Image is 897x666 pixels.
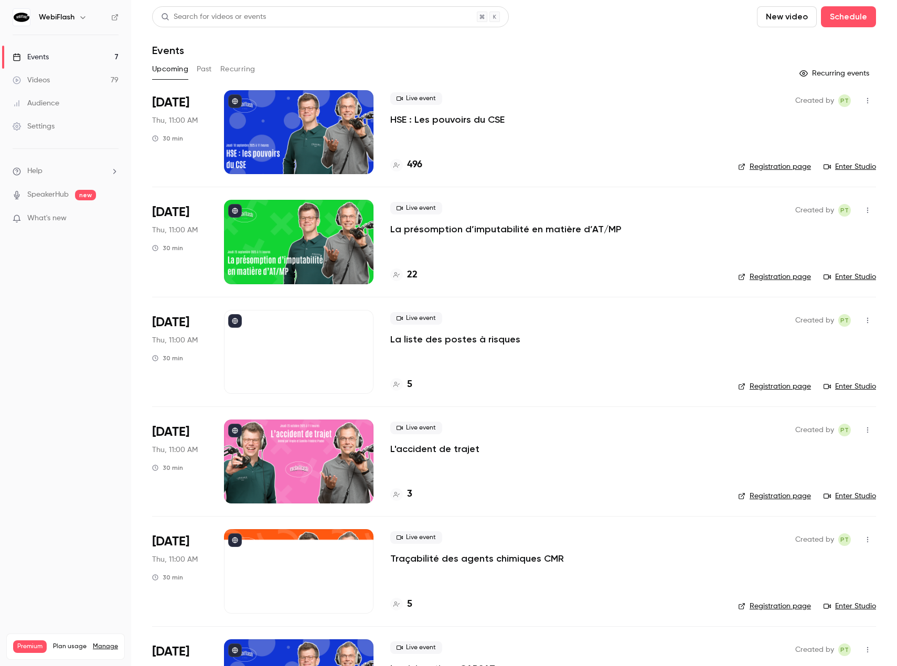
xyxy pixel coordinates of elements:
a: Registration page [738,272,811,282]
a: Traçabilité des agents chimiques CMR [390,552,564,565]
div: Videos [13,75,50,85]
button: Recurring events [795,65,876,82]
span: [DATE] [152,533,189,550]
a: Registration page [738,601,811,611]
span: Created by [795,204,834,217]
div: Sep 18 Thu, 11:00 AM (Europe/Paris) [152,90,207,174]
div: 30 min [152,464,183,472]
span: Live event [390,312,442,325]
div: Sep 25 Thu, 11:00 AM (Europe/Paris) [152,200,207,284]
a: Manage [93,642,118,651]
a: 5 [390,378,412,392]
li: help-dropdown-opener [13,166,119,177]
a: Enter Studio [824,381,876,392]
div: Events [13,52,49,62]
a: L'accident de trajet [390,443,479,455]
span: PT [840,424,849,436]
a: 5 [390,597,412,611]
span: Pauline TERRIEN [838,533,851,546]
h4: 5 [407,378,412,392]
div: Audience [13,98,59,109]
a: Enter Studio [824,601,876,611]
a: La présomption d’imputabilité en matière d’AT/MP [390,223,621,235]
h4: 5 [407,597,412,611]
div: Settings [13,121,55,132]
span: Pauline TERRIEN [838,314,851,327]
div: 30 min [152,244,183,252]
span: PT [840,204,849,217]
div: Search for videos or events [161,12,266,23]
div: 30 min [152,134,183,143]
span: Live event [390,531,442,544]
img: WebiFlash [13,9,30,26]
div: Oct 30 Thu, 11:00 AM (Europe/Paris) [152,529,207,613]
span: Created by [795,424,834,436]
span: Premium [13,640,47,653]
span: Pauline TERRIEN [838,204,851,217]
a: Enter Studio [824,272,876,282]
h1: Events [152,44,184,57]
button: New video [757,6,817,27]
span: Created by [795,314,834,327]
span: Created by [795,533,834,546]
button: Upcoming [152,61,188,78]
span: What's new [27,213,67,224]
div: Oct 23 Thu, 11:00 AM (Europe/Paris) [152,420,207,503]
a: Enter Studio [824,162,876,172]
span: Thu, 11:00 AM [152,445,198,455]
button: Recurring [220,61,255,78]
a: 3 [390,487,412,501]
a: Registration page [738,381,811,392]
span: Live event [390,202,442,214]
span: Pauline TERRIEN [838,643,851,656]
span: Plan usage [53,642,87,651]
a: SpeakerHub [27,189,69,200]
span: [DATE] [152,204,189,221]
h6: WebiFlash [39,12,74,23]
a: Registration page [738,162,811,172]
span: Live event [390,92,442,105]
span: Live event [390,422,442,434]
span: Created by [795,643,834,656]
a: Registration page [738,491,811,501]
button: Schedule [821,6,876,27]
span: Thu, 11:00 AM [152,225,198,235]
div: Oct 9 Thu, 11:00 AM (Europe/Paris) [152,310,207,394]
span: [DATE] [152,94,189,111]
h4: 22 [407,268,418,282]
a: 496 [390,158,422,172]
span: Pauline TERRIEN [838,424,851,436]
span: new [75,190,96,200]
a: 22 [390,268,418,282]
span: Created by [795,94,834,107]
button: Past [197,61,212,78]
a: La liste des postes à risques [390,333,520,346]
span: PT [840,94,849,107]
span: [DATE] [152,643,189,660]
a: HSE : Les pouvoirs du CSE [390,113,505,126]
span: [DATE] [152,424,189,441]
span: PT [840,533,849,546]
a: Enter Studio [824,491,876,501]
div: 30 min [152,573,183,582]
span: Thu, 11:00 AM [152,335,198,346]
span: Live event [390,641,442,654]
span: Pauline TERRIEN [838,94,851,107]
span: Help [27,166,42,177]
span: PT [840,314,849,327]
span: [DATE] [152,314,189,331]
span: Thu, 11:00 AM [152,115,198,126]
span: Thu, 11:00 AM [152,554,198,565]
h4: 3 [407,487,412,501]
div: 30 min [152,354,183,362]
h4: 496 [407,158,422,172]
span: PT [840,643,849,656]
